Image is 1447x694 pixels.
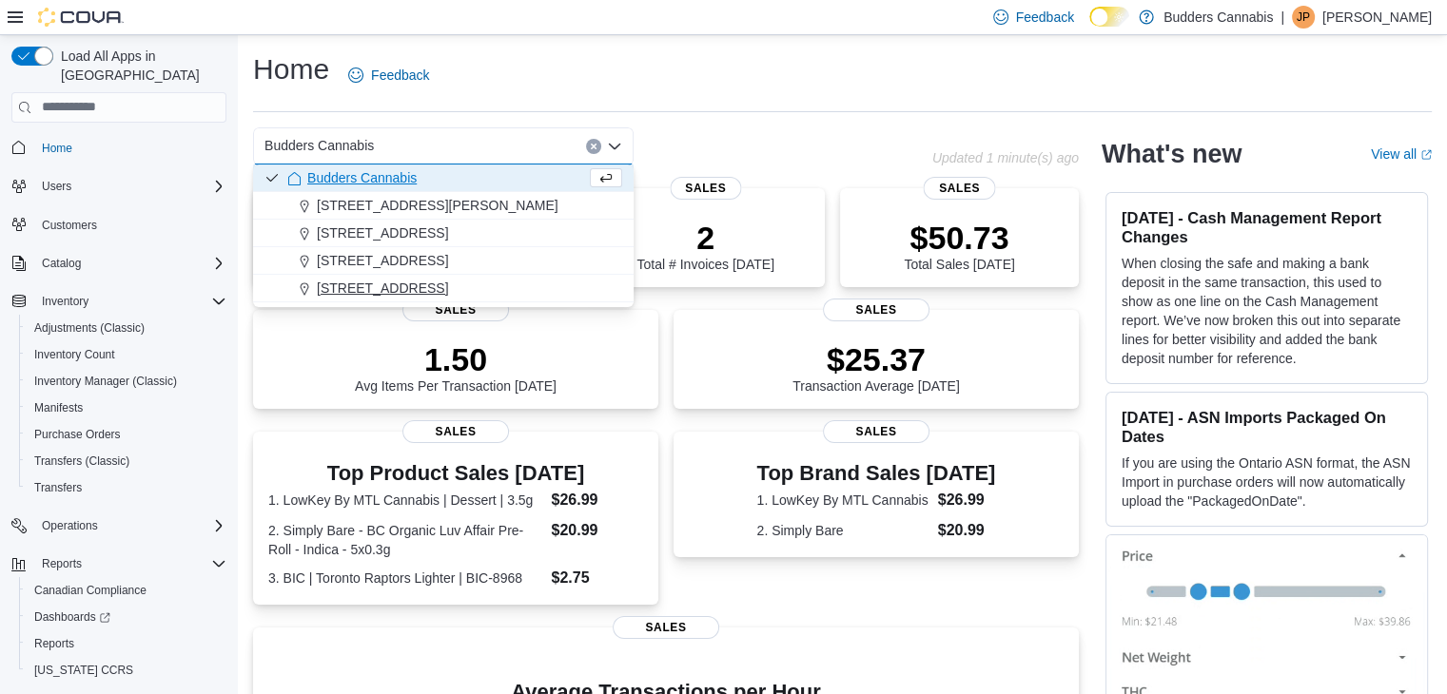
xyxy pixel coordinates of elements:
[253,164,634,192] button: Budders Cannabis
[42,141,72,156] span: Home
[823,299,929,321] span: Sales
[34,137,80,160] a: Home
[53,47,226,85] span: Load All Apps in [GEOGRAPHIC_DATA]
[27,450,137,472] a: Transfers (Classic)
[27,423,128,446] a: Purchase Orders
[307,168,417,187] span: Budders Cannabis
[19,657,234,684] button: [US_STATE] CCRS
[34,136,226,160] span: Home
[268,569,543,588] dt: 3. BIC | Toronto Raptors Lighter | BIC-8968
[317,223,448,242] span: [STREET_ADDRESS]
[1292,6,1315,29] div: Jessica Patterson
[1420,149,1432,161] svg: External link
[904,219,1014,272] div: Total Sales [DATE]
[34,552,89,575] button: Reports
[34,663,133,678] span: [US_STATE] CCRS
[268,462,643,485] h3: Top Product Sales [DATE]
[1371,146,1432,162] a: View allExternal link
[34,514,226,537] span: Operations
[19,630,234,657] button: Reports
[371,66,429,85] span: Feedback
[34,609,110,625] span: Dashboards
[1163,6,1273,29] p: Budders Cannabis
[4,173,234,200] button: Users
[636,219,773,257] p: 2
[613,616,719,639] span: Sales
[42,518,98,533] span: Operations
[1281,6,1284,29] p: |
[34,374,177,389] span: Inventory Manager (Classic)
[757,491,930,510] dt: 1. LowKey By MTL Cannabis
[19,604,234,630] a: Dashboards
[27,579,154,602] a: Canadian Compliance
[19,368,234,395] button: Inventory Manager (Classic)
[42,218,97,233] span: Customers
[4,512,234,539] button: Operations
[34,290,96,313] button: Inventory
[27,476,226,499] span: Transfers
[34,320,145,336] span: Adjustments (Classic)
[341,56,437,94] a: Feedback
[34,175,79,198] button: Users
[27,396,90,419] a: Manifests
[34,514,106,537] button: Operations
[253,247,634,275] button: [STREET_ADDRESS]
[42,256,81,271] span: Catalog
[27,370,226,393] span: Inventory Manager (Classic)
[27,476,89,499] a: Transfers
[27,317,226,339] span: Adjustments (Classic)
[27,317,152,339] a: Adjustments (Classic)
[34,583,147,598] span: Canadian Compliance
[34,252,226,275] span: Catalog
[27,343,123,366] a: Inventory Count
[19,474,234,501] button: Transfers
[757,521,930,540] dt: 2. Simply Bare
[34,636,74,651] span: Reports
[904,219,1014,257] p: $50.73
[4,250,234,277] button: Catalog
[670,177,741,200] span: Sales
[757,462,996,485] h3: Top Brand Sales [DATE]
[268,521,543,559] dt: 2. Simply Bare - BC Organic Luv Affair Pre-Roll - Indica - 5x0.3g
[264,134,374,157] span: Budders Cannabis
[34,453,129,469] span: Transfers (Classic)
[1322,6,1432,29] p: [PERSON_NAME]
[1122,254,1412,368] p: When closing the safe and making a bank deposit in the same transaction, this used to show as one...
[42,556,82,571] span: Reports
[355,340,557,394] div: Avg Items Per Transaction [DATE]
[27,632,82,655] a: Reports
[27,396,226,419] span: Manifests
[34,427,121,442] span: Purchase Orders
[792,340,960,394] div: Transaction Average [DATE]
[551,519,642,542] dd: $20.99
[34,214,105,237] a: Customers
[551,567,642,589] dd: $2.75
[27,579,226,602] span: Canadian Compliance
[34,480,82,495] span: Transfers
[34,347,115,362] span: Inventory Count
[4,550,234,577] button: Reports
[27,370,185,393] a: Inventory Manager (Classic)
[1297,6,1310,29] span: JP
[1122,208,1412,246] h3: [DATE] - Cash Management Report Changes
[932,150,1079,165] p: Updated 1 minute(s) ago
[4,134,234,162] button: Home
[586,139,601,154] button: Clear input
[355,340,557,378] p: 1.50
[551,489,642,511] dd: $26.99
[1089,27,1090,28] span: Dark Mode
[19,395,234,421] button: Manifests
[27,659,226,682] span: Washington CCRS
[27,450,226,472] span: Transfers (Classic)
[27,606,118,628] a: Dashboards
[27,423,226,446] span: Purchase Orders
[19,577,234,604] button: Canadian Compliance
[607,139,622,154] button: Close list of options
[34,213,226,237] span: Customers
[253,50,329,88] h1: Home
[636,219,773,272] div: Total # Invoices [DATE]
[1016,8,1074,27] span: Feedback
[27,606,226,628] span: Dashboards
[4,288,234,315] button: Inventory
[317,279,448,298] span: [STREET_ADDRESS]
